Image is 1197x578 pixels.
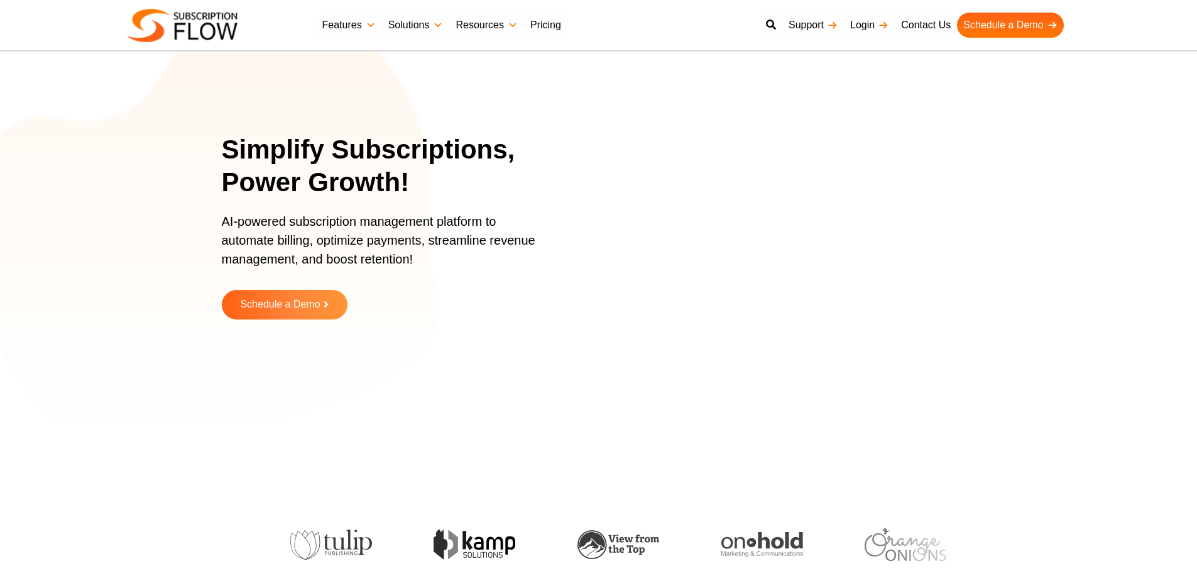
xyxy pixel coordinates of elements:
a: Pricing [524,13,567,38]
img: tulip-publishing [287,530,369,560]
a: Schedule a Demo [957,13,1063,38]
a: Support [782,13,844,38]
span: Schedule a Demo [240,299,320,310]
img: orange-onions [861,528,943,560]
a: Login [844,13,895,38]
h1: Simplify Subscriptions, Power Growth! [222,133,564,199]
img: Subscriptionflow [128,9,238,42]
img: onhold-marketing [718,532,799,557]
a: Resources [449,13,523,38]
p: AI-powered subscription management platform to automate billing, optimize payments, streamline re... [222,212,549,281]
img: view-from-the-top [574,530,656,560]
img: kamp-solution [430,530,512,559]
a: Features [316,13,382,38]
a: Contact Us [895,13,957,38]
a: Solutions [382,13,450,38]
a: Schedule a Demo [222,290,347,320]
